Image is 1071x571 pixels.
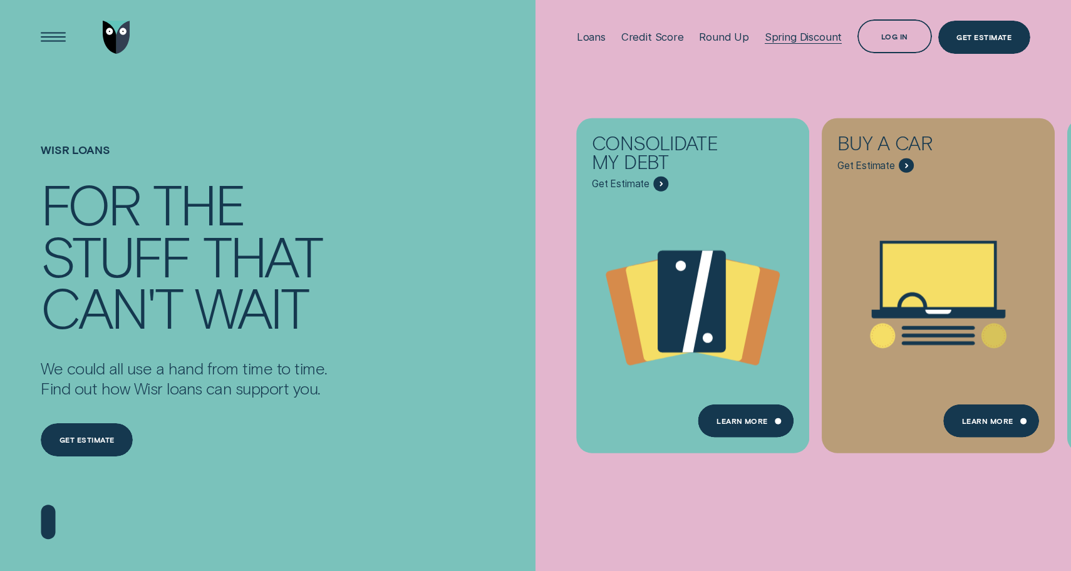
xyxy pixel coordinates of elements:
div: Spring Discount [765,31,842,43]
div: wait [195,281,308,333]
a: Buy a car - Learn more [822,118,1055,443]
div: Buy a car [837,133,986,158]
div: that [203,230,321,282]
div: Loans [577,31,606,43]
div: Credit Score [621,31,684,43]
img: Wisr [103,21,131,54]
a: Learn more [698,404,794,438]
div: can't [41,281,182,333]
span: Get Estimate [592,178,649,190]
span: Get Estimate [837,159,895,172]
a: Get Estimate [938,21,1030,54]
div: For [41,178,140,230]
div: stuff [41,230,190,282]
button: Log in [857,19,932,53]
button: Open Menu [36,21,70,54]
a: Get estimate [41,423,133,456]
div: Round Up [699,31,749,43]
p: We could all use a hand from time to time. Find out how Wisr loans can support you. [41,358,327,398]
a: Consolidate my debt - Learn more [576,118,809,443]
div: the [153,178,244,230]
div: Consolidate my debt [592,133,740,177]
h1: Wisr loans [41,143,327,177]
a: Learn More [943,404,1039,438]
h4: For the stuff that can't wait [41,178,327,333]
